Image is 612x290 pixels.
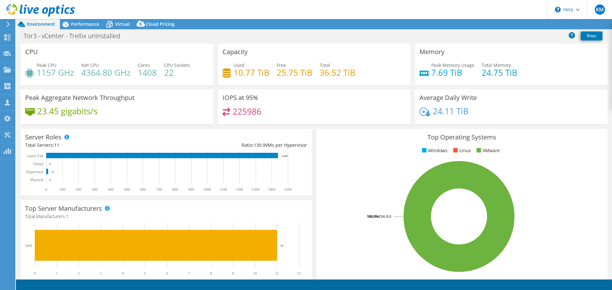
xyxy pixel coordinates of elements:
[138,62,150,68] span: Cores
[54,142,59,148] span: 11
[27,21,55,27] span: Environment
[234,69,269,76] h4: 10.77 TiB
[280,244,284,247] text: 11
[297,271,301,276] text: 12
[144,271,146,276] text: 5
[320,69,355,76] h4: 36.52 TiB
[27,154,43,158] text: Guest VM
[277,69,312,76] h4: 25.75 TiB
[138,69,157,76] h4: 1408
[275,271,279,276] text: 11
[482,62,511,68] span: Total Memory
[233,108,261,115] h4: 225986
[379,214,391,219] tspan: ESXi 8.0
[26,170,43,174] text: Hypervisor
[37,62,56,68] span: Peak CPU
[595,4,605,15] span: KM
[188,187,194,192] text: 900
[321,134,603,141] h3: Top Operating Systems
[122,271,124,276] text: 4
[320,62,330,68] span: Total
[277,62,286,68] span: Free
[92,187,98,192] text: 300
[76,187,81,192] text: 200
[433,108,469,115] h4: 24.11 TiB
[172,187,178,192] text: 800
[25,94,135,101] h3: Peak Aggregate Network Throughput
[234,62,244,68] span: Used
[49,162,51,166] text: 0
[30,178,43,182] text: Physical
[81,69,130,76] h4: 4364.80 GHz
[220,187,227,192] text: 1100
[475,147,500,154] li: VMware
[232,271,234,276] text: 9
[25,48,38,55] h3: CPU
[25,142,166,149] div: Total Servers:
[25,205,102,212] h3: Top Server Manufacturers
[78,271,80,276] text: 2
[140,187,146,192] text: 600
[253,271,257,276] text: 10
[419,48,444,55] h3: Memory
[555,7,561,12] svg: \n
[222,94,258,101] h3: IOPS at 95%
[49,178,51,181] text: 0
[60,187,65,192] text: 100
[71,21,99,27] span: Performance
[37,69,74,76] h4: 1157 GHz
[115,21,130,27] span: Virtual
[25,134,62,141] h3: Server Roles
[124,187,130,192] text: 500
[33,162,44,166] text: Virtual
[66,213,69,219] span: 1
[281,154,288,158] text: 1,440
[37,108,98,115] h4: 23.45 gigabits/s
[166,142,307,149] div: Ratio: VMs per Hypervisor
[420,147,448,154] li: Windows
[25,244,32,248] text: Dell
[222,48,248,55] h3: Capacity
[21,32,130,39] h1: Tor3 - vCenter - Trellix uninstalled
[34,271,36,276] text: 0
[188,271,190,276] text: 7
[108,187,113,192] text: 400
[581,32,602,40] a: Print
[268,187,275,192] text: 1400
[482,69,517,76] h4: 24.75 TiB
[45,187,47,192] text: 0
[146,21,175,27] span: Cloud Pricing
[164,69,190,76] h4: 22
[81,62,99,68] span: Net CPU
[452,147,471,154] li: Linux
[252,187,259,192] text: 1300
[284,187,292,192] text: 1500
[254,142,265,148] span: 130.9
[210,271,212,276] text: 8
[25,213,307,220] h4: Total Manufacturers:
[164,62,190,68] span: CPU Sockets
[236,187,243,192] text: 1200
[156,187,162,192] text: 700
[51,170,54,173] text: 11
[203,187,211,192] text: 1000
[431,69,474,76] h4: 7.69 TiB
[431,62,474,68] span: Peak Memory Usage
[100,271,102,276] text: 3
[367,214,379,219] tspan: 100.0%
[419,94,477,101] h3: Average Daily Write
[56,271,58,276] text: 1
[166,271,168,276] text: 6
